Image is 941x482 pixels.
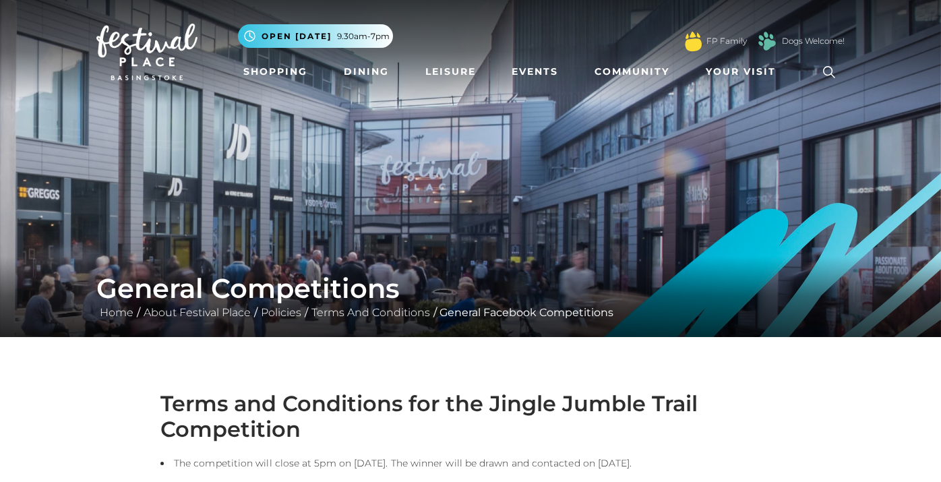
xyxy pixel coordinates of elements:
a: Dogs Welcome! [782,35,845,47]
button: Open [DATE] 9.30am-7pm [238,24,393,48]
h1: General Competitions [96,272,845,305]
img: Festival Place Logo [96,24,198,80]
span: 9.30am-7pm [337,30,390,42]
a: Leisure [420,59,481,84]
div: / / / / General Facebook Competitions [86,272,855,321]
a: About Festival Place [140,306,254,319]
a: Events [506,59,564,84]
a: Your Visit [700,59,788,84]
a: Shopping [238,59,313,84]
a: Home [96,306,137,319]
li: The competition will close at 5pm on [DATE]. The winner will be drawn and contacted on [DATE]. [160,456,781,471]
a: Dining [338,59,394,84]
a: FP Family [706,35,747,47]
a: Terms And Conditions [308,306,433,319]
span: Open [DATE] [262,30,332,42]
a: Policies [257,306,305,319]
h2: Terms and Conditions for the Jingle Jumble Trail Competition [160,391,781,442]
span: Your Visit [706,65,776,79]
a: Community [589,59,675,84]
